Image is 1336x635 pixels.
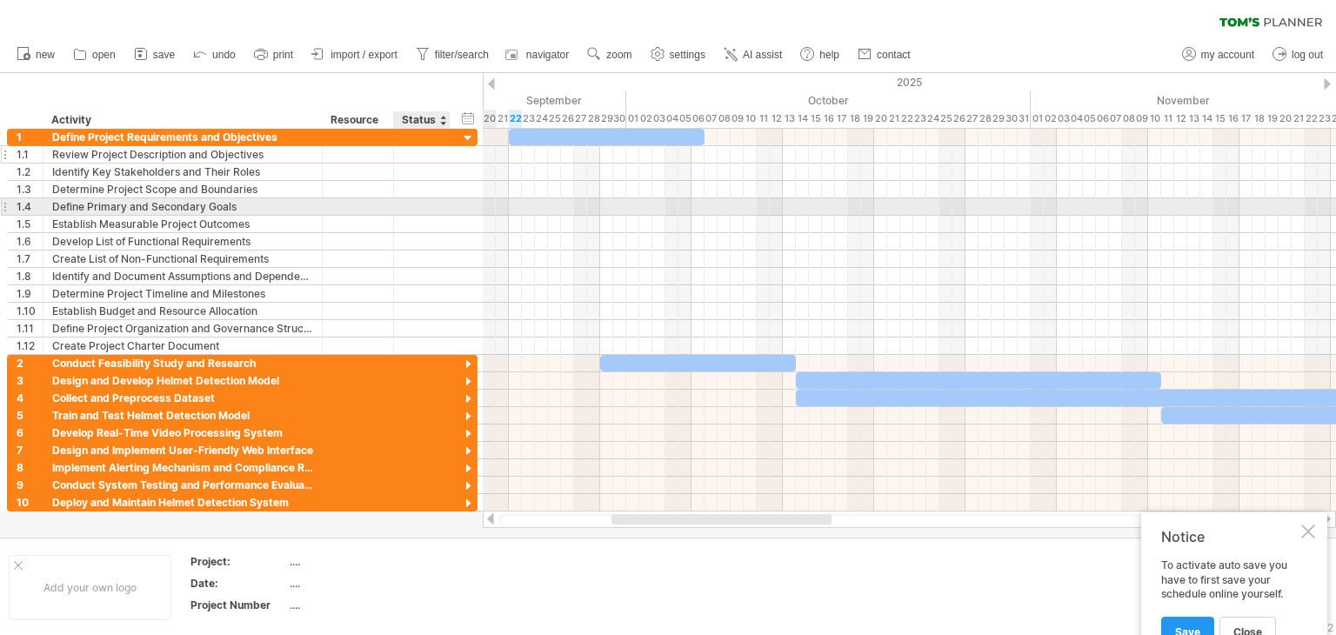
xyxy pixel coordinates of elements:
[926,110,939,128] div: Friday, 24 October 2025
[189,43,241,66] a: undo
[731,110,744,128] div: Thursday, 9 October 2025
[606,49,631,61] span: zoom
[36,49,55,61] span: new
[770,110,783,128] div: Sunday, 12 October 2025
[1279,110,1292,128] div: Thursday, 20 November 2025
[190,576,286,591] div: Date:
[853,43,916,66] a: contact
[52,355,313,371] div: Conduct Feasibility Study and Research
[535,110,548,128] div: Wednesday, 24 September 2025
[69,43,121,66] a: open
[1266,110,1279,128] div: Wednesday, 19 November 2025
[600,110,613,128] div: Monday, 29 September 2025
[130,43,180,66] a: save
[952,110,965,128] div: Sunday, 26 October 2025
[1148,110,1161,128] div: Monday, 10 November 2025
[1226,110,1239,128] div: Sunday, 16 November 2025
[670,49,705,61] span: settings
[1213,110,1226,128] div: Saturday, 15 November 2025
[17,251,43,267] div: 1.7
[402,111,440,129] div: Status
[835,110,848,128] div: Friday, 17 October 2025
[665,110,678,128] div: Saturday, 4 October 2025
[52,164,313,180] div: Identify Key Stakeholders and Their Roles
[939,110,952,128] div: Saturday, 25 October 2025
[783,110,796,128] div: Monday, 13 October 2025
[17,146,43,163] div: 1.1
[190,554,286,569] div: Project:
[307,43,403,66] a: import / export
[17,181,43,197] div: 1.3
[190,598,286,612] div: Project Number
[979,110,992,128] div: Tuesday, 28 October 2025
[52,285,313,302] div: Determine Project Timeline and Milestones
[1187,110,1200,128] div: Thursday, 13 November 2025
[212,49,236,61] span: undo
[819,49,839,61] span: help
[250,43,298,66] a: print
[17,198,43,215] div: 1.4
[652,110,665,128] div: Friday, 3 October 2025
[17,216,43,232] div: 1.5
[52,338,313,354] div: Create Project Charter Document
[17,355,43,371] div: 2
[757,110,770,128] div: Saturday, 11 October 2025
[1252,110,1266,128] div: Tuesday, 18 November 2025
[861,110,874,128] div: Sunday, 19 October 2025
[1239,110,1252,128] div: Monday, 17 November 2025
[646,43,711,66] a: settings
[52,459,313,476] div: Implement Alerting Mechanism and Compliance Reporting
[1031,110,1044,128] div: Saturday, 1 November 2025
[52,251,313,267] div: Create List of Non-Functional Requirements
[1292,110,1305,128] div: Friday, 21 November 2025
[17,338,43,354] div: 1.12
[503,43,574,66] a: navigator
[1200,110,1213,128] div: Friday, 14 November 2025
[613,110,626,128] div: Tuesday, 30 September 2025
[526,49,569,61] span: navigator
[874,110,887,128] div: Monday, 20 October 2025
[17,233,43,250] div: 1.6
[743,49,782,61] span: AI assist
[1201,49,1254,61] span: my account
[496,110,509,128] div: Sunday, 21 September 2025
[52,424,313,441] div: Develop Real-Time Video Processing System
[483,110,496,128] div: Saturday, 20 September 2025
[1268,43,1328,66] a: log out
[17,129,43,145] div: 1
[52,372,313,389] div: Design and Develop Helmet Detection Model
[273,49,293,61] span: print
[548,110,561,128] div: Thursday, 25 September 2025
[52,129,313,145] div: Define Project Requirements and Objectives
[52,477,313,493] div: Conduct System Testing and Performance Evaluation
[17,390,43,406] div: 4
[52,181,313,197] div: Determine Project Scope and Boundaries
[639,110,652,128] div: Thursday, 2 October 2025
[1044,110,1057,128] div: Sunday, 2 November 2025
[626,110,639,128] div: Wednesday, 1 October 2025
[1057,110,1070,128] div: Monday, 3 November 2025
[52,268,313,284] div: Identify and Document Assumptions and Dependencies
[691,110,705,128] div: Monday, 6 October 2025
[796,110,809,128] div: Tuesday, 14 October 2025
[1318,110,1331,128] div: Sunday, 23 November 2025
[900,110,913,128] div: Wednesday, 22 October 2025
[52,216,313,232] div: Establish Measurable Project Outcomes
[17,477,43,493] div: 9
[965,110,979,128] div: Monday, 27 October 2025
[822,110,835,128] div: Thursday, 16 October 2025
[561,110,574,128] div: Friday, 26 September 2025
[290,598,436,612] div: ....
[587,110,600,128] div: Sunday, 28 September 2025
[848,110,861,128] div: Saturday, 18 October 2025
[1135,110,1148,128] div: Sunday, 9 November 2025
[290,554,436,569] div: ....
[52,390,313,406] div: Collect and Preprocess Dataset
[1096,110,1109,128] div: Thursday, 6 November 2025
[1292,49,1323,61] span: log out
[290,576,436,591] div: ....
[52,407,313,424] div: Train and Test Helmet Detection Model
[411,43,494,66] a: filter/search
[1161,110,1174,128] div: Tuesday, 11 November 2025
[1109,110,1122,128] div: Friday, 7 November 2025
